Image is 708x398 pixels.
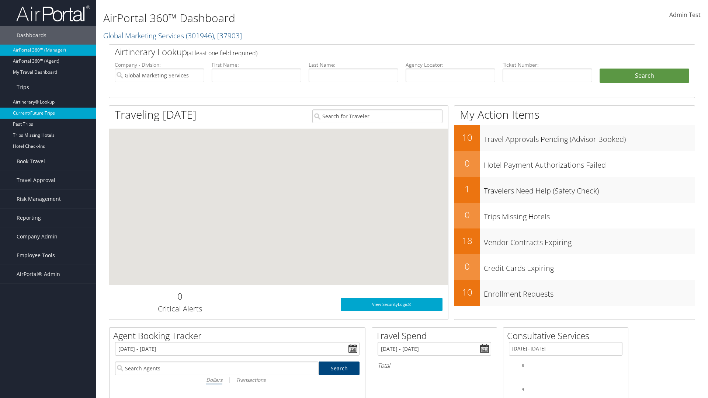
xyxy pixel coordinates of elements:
[17,26,46,45] span: Dashboards
[454,234,480,247] h2: 18
[115,304,245,314] h3: Critical Alerts
[454,280,695,306] a: 10Enrollment Requests
[484,130,695,144] h3: Travel Approvals Pending (Advisor Booked)
[507,329,628,342] h2: Consultative Services
[378,362,491,370] h6: Total
[669,11,701,19] span: Admin Test
[103,10,502,26] h1: AirPortal 360™ Dashboard
[454,107,695,122] h1: My Action Items
[16,5,90,22] img: airportal-logo.png
[113,329,365,342] h2: Agent Booking Tracker
[454,151,695,177] a: 0Hotel Payment Authorizations Failed
[484,156,695,170] h3: Hotel Payment Authorizations Failed
[186,31,214,41] span: ( 301946 )
[115,362,319,375] input: Search Agents
[17,265,60,283] span: AirPortal® Admin
[454,131,480,144] h2: 10
[17,209,41,227] span: Reporting
[115,46,641,58] h2: Airtinerary Lookup
[115,375,360,384] div: |
[17,152,45,171] span: Book Travel
[214,31,242,41] span: , [ 37903 ]
[115,107,197,122] h1: Traveling [DATE]
[522,363,524,368] tspan: 6
[484,234,695,248] h3: Vendor Contracts Expiring
[484,259,695,273] h3: Credit Cards Expiring
[312,109,442,123] input: Search for Traveler
[484,208,695,222] h3: Trips Missing Hotels
[454,254,695,280] a: 0Credit Cards Expiring
[669,4,701,27] a: Admin Test
[115,290,245,303] h2: 0
[454,203,695,228] a: 0Trips Missing Hotels
[115,61,204,69] label: Company - Division:
[454,286,480,298] h2: 10
[454,260,480,273] h2: 0
[522,387,524,391] tspan: 4
[454,209,480,221] h2: 0
[454,125,695,151] a: 10Travel Approvals Pending (Advisor Booked)
[600,69,689,83] button: Search
[17,78,29,97] span: Trips
[17,171,55,189] span: Travel Approval
[454,157,480,170] h2: 0
[319,362,360,375] a: Search
[212,61,301,69] label: First Name:
[187,49,257,57] span: (at least one field required)
[17,190,61,208] span: Risk Management
[376,329,497,342] h2: Travel Spend
[341,298,442,311] a: View SecurityLogic®
[454,228,695,254] a: 18Vendor Contracts Expiring
[454,177,695,203] a: 1Travelers Need Help (Safety Check)
[503,61,592,69] label: Ticket Number:
[454,183,480,195] h2: 1
[484,182,695,196] h3: Travelers Need Help (Safety Check)
[17,246,55,265] span: Employee Tools
[484,285,695,299] h3: Enrollment Requests
[103,31,242,41] a: Global Marketing Services
[406,61,495,69] label: Agency Locator:
[206,376,222,383] i: Dollars
[309,61,398,69] label: Last Name:
[17,227,58,246] span: Company Admin
[236,376,265,383] i: Transactions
